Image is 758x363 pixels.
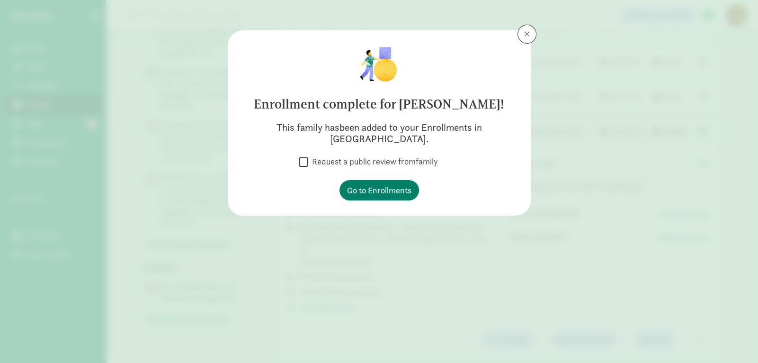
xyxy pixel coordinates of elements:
[243,95,516,114] div: Enrollment complete for [PERSON_NAME]!
[308,156,438,167] label: Request a public review from family
[359,45,399,83] img: illustration-boy.png
[339,180,419,200] button: Go to Enrollments
[347,184,411,197] span: Go to Enrollments
[711,318,758,363] iframe: Chat Widget
[243,122,516,145] p: This family has been added to your Enrollments in [GEOGRAPHIC_DATA].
